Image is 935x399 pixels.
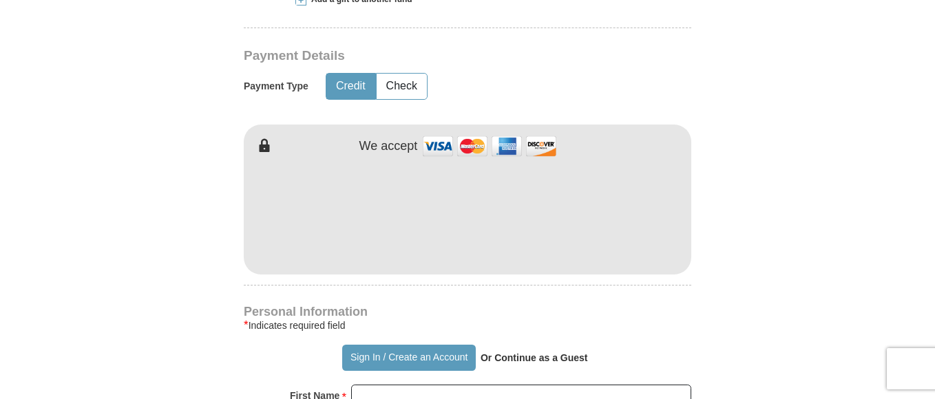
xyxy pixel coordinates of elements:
[244,80,308,92] h5: Payment Type
[481,352,588,363] strong: Or Continue as a Guest
[377,74,427,99] button: Check
[342,345,475,371] button: Sign In / Create an Account
[244,306,691,317] h4: Personal Information
[244,317,691,334] div: Indicates required field
[244,48,595,64] h3: Payment Details
[326,74,375,99] button: Credit
[421,131,558,161] img: credit cards accepted
[359,139,418,154] h4: We accept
